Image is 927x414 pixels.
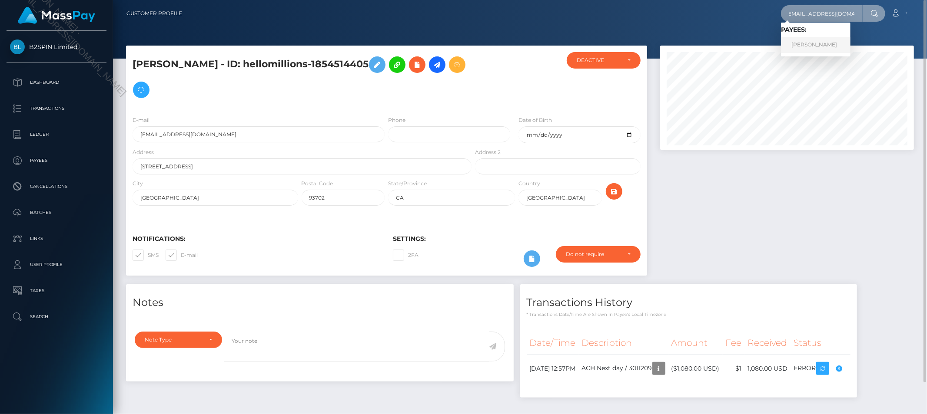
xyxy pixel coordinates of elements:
[566,251,621,258] div: Do not require
[579,331,668,355] th: Description
[556,246,641,263] button: Do not require
[7,254,106,276] a: User Profile
[527,331,579,355] th: Date/Time
[567,52,641,69] button: DEACTIVE
[7,72,106,93] a: Dashboard
[745,331,791,355] th: Received
[133,235,380,243] h6: Notifications:
[10,128,103,141] p: Ledger
[791,331,851,355] th: Status
[7,176,106,197] a: Cancellations
[166,250,198,261] label: E-mail
[791,355,851,382] td: ERROR
[668,331,723,355] th: Amount
[10,39,25,54] img: B2SPIN Limited
[745,355,791,382] td: 1,080.00 USD
[133,250,159,261] label: SMS
[133,116,150,124] label: E-mail
[7,202,106,223] a: Batches
[527,295,851,310] h4: Transactions History
[527,311,851,318] p: * Transactions date/time are shown in payee's local timezone
[7,98,106,119] a: Transactions
[10,180,103,193] p: Cancellations
[668,355,723,382] td: ($1,080.00 USD)
[527,355,579,382] td: [DATE] 12:57PM
[10,232,103,245] p: Links
[781,26,851,33] h6: Payees:
[7,150,106,171] a: Payees
[133,52,467,102] h5: [PERSON_NAME] - ID: hellomillions-1854514405
[7,43,106,51] span: B2SPIN Limited
[7,306,106,328] a: Search
[10,206,103,219] p: Batches
[393,250,419,261] label: 2FA
[518,116,552,124] label: Date of Birth
[579,355,668,382] td: ACH Next day / 3011209
[781,37,851,53] a: [PERSON_NAME]
[7,124,106,145] a: Ledger
[10,76,103,89] p: Dashboard
[10,258,103,271] p: User Profile
[388,180,427,187] label: State/Province
[145,336,202,343] div: Note Type
[429,56,445,73] a: Initiate Payout
[723,331,745,355] th: Fee
[133,295,507,310] h4: Notes
[10,154,103,167] p: Payees
[18,7,95,24] img: MassPay Logo
[135,332,222,348] button: Note Type
[10,102,103,115] p: Transactions
[577,57,621,64] div: DEACTIVE
[393,235,640,243] h6: Settings:
[781,5,863,22] input: Search...
[133,180,143,187] label: City
[518,180,540,187] label: Country
[7,228,106,250] a: Links
[302,180,333,187] label: Postal Code
[7,280,106,302] a: Taxes
[10,284,103,297] p: Taxes
[133,148,154,156] label: Address
[475,148,501,156] label: Address 2
[10,310,103,323] p: Search
[723,355,745,382] td: $1
[126,4,182,23] a: Customer Profile
[388,116,405,124] label: Phone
